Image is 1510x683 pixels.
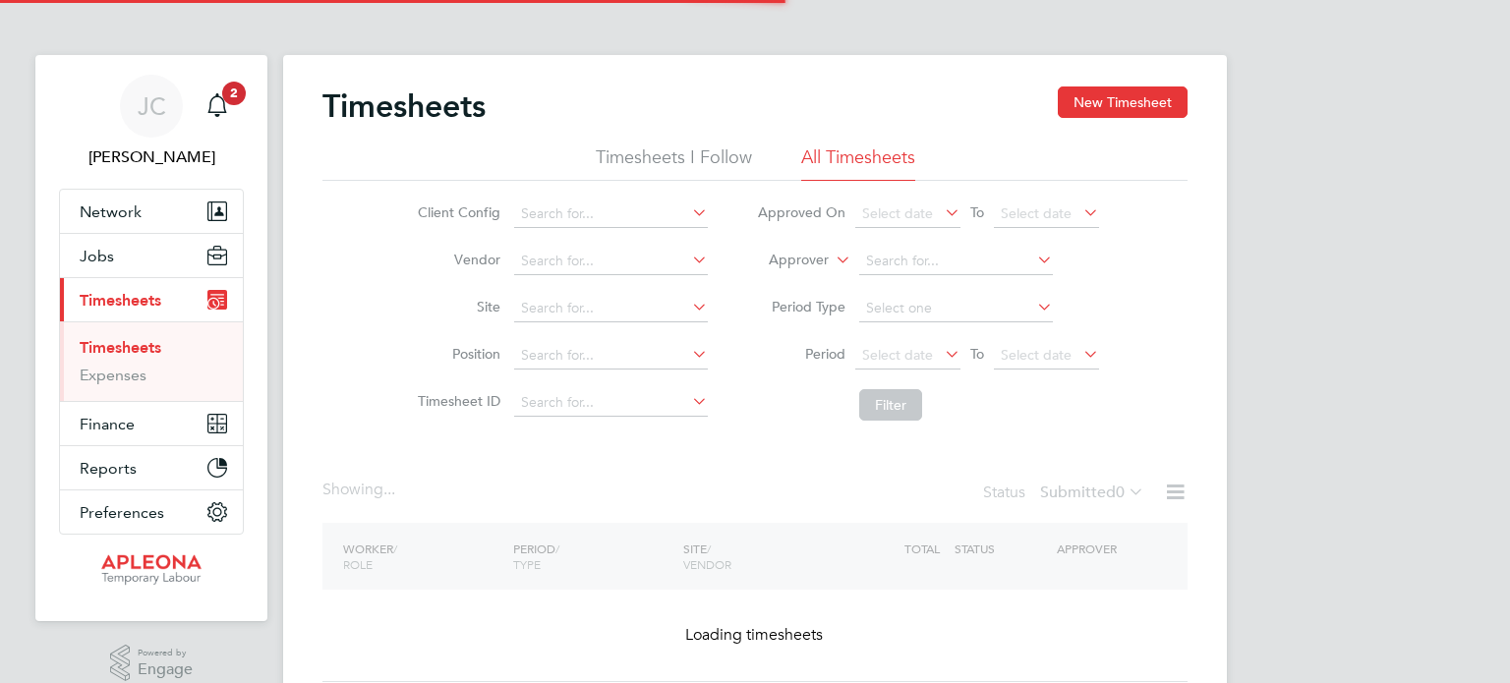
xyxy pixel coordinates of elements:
li: Timesheets I Follow [596,145,752,181]
div: Timesheets [60,321,243,401]
label: Period [757,345,845,363]
button: Jobs [60,234,243,277]
a: Timesheets [80,338,161,357]
label: Approved On [757,203,845,221]
a: JC[PERSON_NAME] [59,75,244,169]
span: Powered by [138,645,193,661]
span: Finance [80,415,135,433]
button: Preferences [60,490,243,534]
a: 2 [198,75,237,138]
a: Go to home page [59,554,244,586]
span: 2 [222,82,246,105]
span: To [964,199,990,225]
span: Select date [1001,346,1072,364]
span: James Croxford [59,145,244,169]
button: Timesheets [60,278,243,321]
label: Vendor [412,251,500,268]
span: JC [138,93,166,119]
nav: Main navigation [35,55,267,621]
input: Search for... [514,248,708,275]
input: Search for... [859,248,1053,275]
button: Reports [60,446,243,489]
span: Select date [1001,204,1072,222]
button: Finance [60,402,243,445]
span: ... [383,480,395,499]
button: Filter [859,389,922,421]
img: apleona-logo-retina.png [101,554,202,586]
a: Expenses [80,366,146,384]
span: Select date [862,204,933,222]
label: Site [412,298,500,315]
input: Search for... [514,389,708,417]
label: Submitted [1040,483,1144,502]
span: Reports [80,459,137,478]
label: Client Config [412,203,500,221]
h2: Timesheets [322,86,486,126]
button: New Timesheet [1058,86,1188,118]
span: Engage [138,661,193,678]
span: Network [80,202,142,221]
label: Timesheet ID [412,392,500,410]
span: To [964,341,990,367]
input: Search for... [514,342,708,370]
span: Jobs [80,247,114,265]
button: Network [60,190,243,233]
label: Period Type [757,298,845,315]
li: All Timesheets [801,145,915,181]
label: Position [412,345,500,363]
input: Search for... [514,295,708,322]
input: Search for... [514,200,708,228]
span: Preferences [80,503,164,522]
span: 0 [1116,483,1125,502]
a: Powered byEngage [110,645,194,682]
span: Timesheets [80,291,161,310]
span: Select date [862,346,933,364]
div: Showing [322,480,399,500]
div: Status [983,480,1148,507]
label: Approver [740,251,829,270]
input: Select one [859,295,1053,322]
